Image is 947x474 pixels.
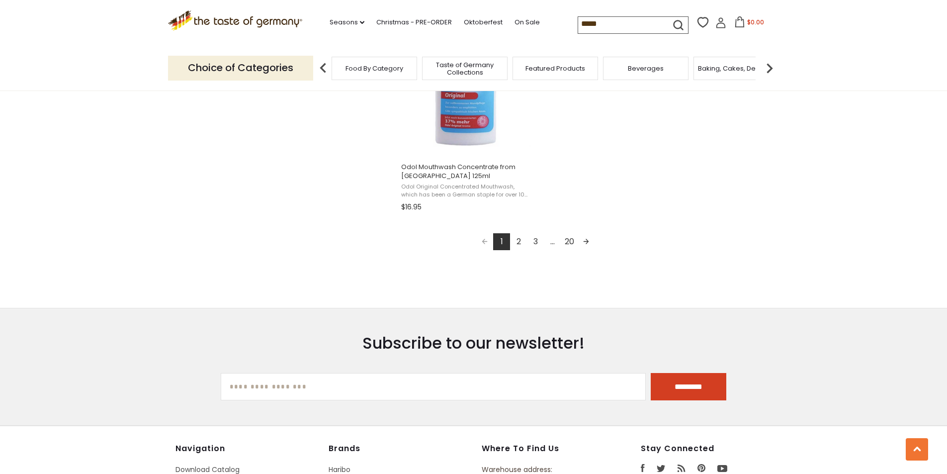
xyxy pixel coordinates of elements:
a: Oktoberfest [464,17,503,28]
a: 20 [561,233,578,250]
a: Featured Products [525,65,585,72]
a: On Sale [515,17,540,28]
span: Odol Mouthwash Concentrate from [GEOGRAPHIC_DATA] 125ml [401,163,530,181]
a: Christmas - PRE-ORDER [376,17,452,28]
a: 2 [510,233,527,250]
a: Next page [578,233,595,250]
div: Pagination [401,233,670,253]
img: previous arrow [313,58,333,78]
span: Odol Original Concentrated Mouthwash, which has been a German staple for over 100 years, is inten... [401,183,530,198]
a: Baking, Cakes, Desserts [698,65,775,72]
h4: Brands [329,444,472,454]
h4: Stay Connected [641,444,772,454]
p: Choice of Categories [168,56,313,80]
a: Beverages [628,65,664,72]
a: Food By Category [345,65,403,72]
h4: Where to find us [482,444,595,454]
a: Seasons [330,17,364,28]
span: $16.95 [401,202,422,212]
a: Taste of Germany Collections [425,61,505,76]
a: 3 [527,233,544,250]
img: next arrow [760,58,779,78]
a: Odol Mouthwash Concentrate from Germany 125ml [400,6,531,215]
button: $0.00 [728,16,771,31]
span: $0.00 [747,18,764,26]
h3: Subscribe to our newsletter! [221,333,727,353]
a: 1 [493,233,510,250]
h4: Navigation [175,444,319,454]
span: ... [544,233,561,250]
